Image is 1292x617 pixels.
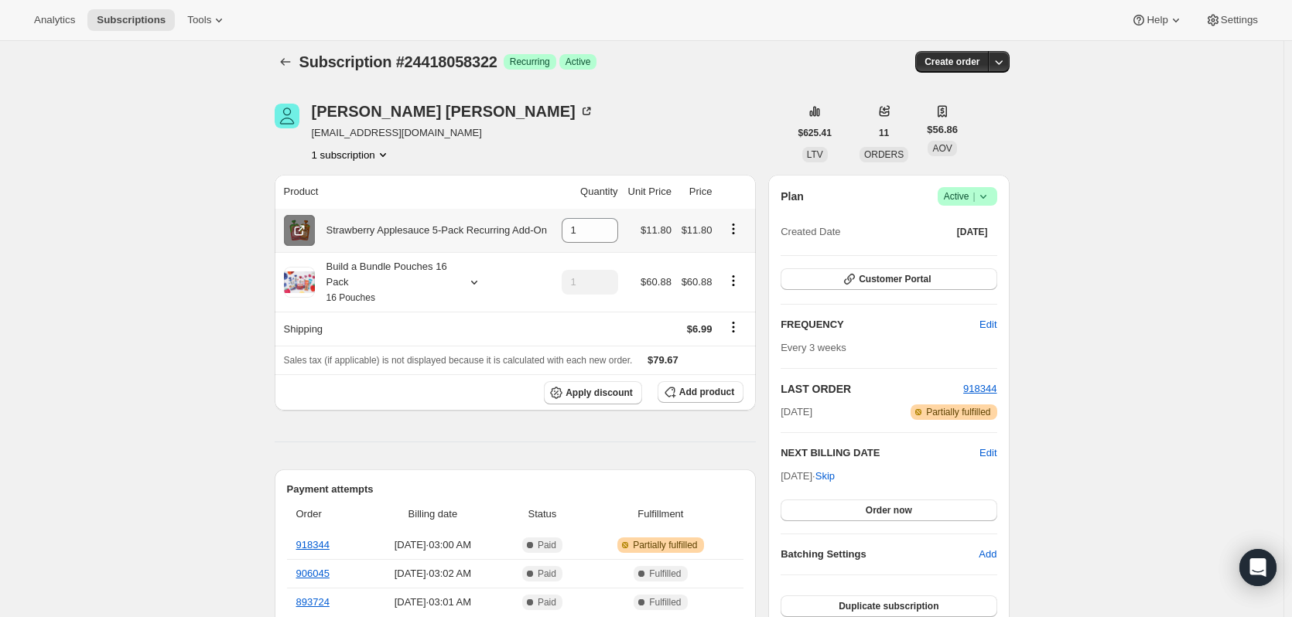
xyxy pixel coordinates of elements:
span: Fulfilled [649,568,681,580]
span: Recurring [510,56,550,68]
button: Edit [979,445,996,461]
button: $625.41 [789,122,841,144]
span: AOV [932,143,952,154]
span: Cristina Olarte [275,104,299,128]
button: Product actions [721,272,746,289]
span: Paid [538,568,556,580]
img: product img [284,215,315,246]
span: 11 [879,127,889,139]
span: Edit [979,317,996,332]
span: Apply discount [566,387,633,399]
div: [PERSON_NAME] [PERSON_NAME] [312,104,594,119]
span: Paid [538,539,556,551]
span: Status [507,506,577,522]
button: 11 [870,122,898,144]
span: Created Date [781,224,840,240]
h2: Payment attempts [287,482,744,497]
button: [DATE] [948,221,997,243]
h2: LAST ORDER [781,381,963,397]
span: $6.99 [687,323,713,335]
span: Analytics [34,14,75,26]
span: [DATE] [781,404,812,420]
span: [DATE] · [781,470,835,482]
span: $60.88 [641,276,672,288]
span: Billing date [367,506,497,522]
span: [DATE] · 03:00 AM [367,537,497,553]
button: Subscriptions [275,51,296,73]
div: Strawberry Applesauce 5-Pack Recurring Add-On [315,223,547,238]
span: $625.41 [798,127,832,139]
th: Shipping [275,312,556,346]
span: LTV [807,149,823,160]
span: | [972,190,975,203]
span: ORDERS [864,149,904,160]
button: Order now [781,499,996,521]
th: Order [287,497,364,531]
small: 16 Pouches [326,292,375,303]
div: Open Intercom Messenger [1239,549,1277,586]
span: [EMAIL_ADDRESS][DOMAIN_NAME] [312,125,594,141]
span: Paid [538,596,556,608]
span: [DATE] · 03:01 AM [367,595,497,610]
span: $11.80 [682,224,713,236]
span: $60.88 [682,276,713,288]
span: Subscription #24418058322 [299,53,497,70]
button: Skip [806,464,844,489]
span: Customer Portal [859,273,931,285]
span: $56.86 [927,122,958,138]
button: Tools [178,9,236,31]
h2: NEXT BILLING DATE [781,445,979,461]
span: Sales tax (if applicable) is not displayed because it is calculated with each new order. [284,355,633,366]
button: Add product [658,381,743,403]
span: [DATE] [957,226,988,238]
span: Add [979,547,996,562]
button: Product actions [721,220,746,237]
span: Duplicate subscription [839,600,938,612]
a: 918344 [296,539,330,551]
span: Help [1147,14,1167,26]
span: Fulfillment [587,506,735,522]
span: Add product [679,386,734,398]
button: Subscriptions [87,9,175,31]
a: 893724 [296,596,330,608]
span: $11.80 [641,224,672,236]
span: Create order [925,56,979,68]
span: Tools [187,14,211,26]
button: Add [969,542,1006,567]
span: Active [566,56,591,68]
th: Quantity [555,175,622,209]
span: Every 3 weeks [781,342,846,353]
button: Settings [1196,9,1267,31]
button: Create order [915,51,989,73]
span: Order now [866,504,912,516]
a: 906045 [296,568,330,579]
span: Active [944,189,991,204]
span: Skip [815,469,835,484]
button: Analytics [25,9,84,31]
button: Customer Portal [781,268,996,290]
h2: FREQUENCY [781,317,979,332]
button: 918344 [963,381,996,397]
h2: Plan [781,189,804,204]
span: Partially fulfilled [926,406,990,418]
span: Subscriptions [97,14,166,26]
span: Settings [1221,14,1258,26]
button: Duplicate subscription [781,595,996,617]
div: Build a Bundle Pouches 16 Pack [315,259,454,305]
button: Shipping actions [721,319,746,336]
span: Fulfilled [649,596,681,608]
button: Product actions [312,147,391,162]
th: Product [275,175,556,209]
span: $79.67 [648,354,678,366]
th: Price [676,175,717,209]
th: Unit Price [623,175,676,209]
a: 918344 [963,383,996,394]
span: Partially fulfilled [633,539,697,551]
button: Apply discount [544,381,642,404]
h6: Batching Settings [781,547,979,562]
button: Edit [970,312,1006,337]
button: Help [1122,9,1192,31]
span: [DATE] · 03:02 AM [367,566,497,581]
